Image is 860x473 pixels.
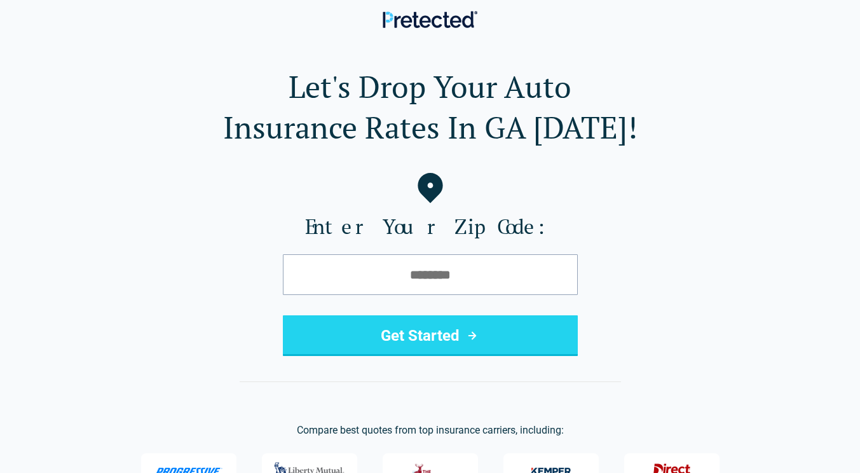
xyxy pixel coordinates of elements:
[283,315,578,356] button: Get Started
[383,11,477,28] img: Pretected
[20,423,840,438] p: Compare best quotes from top insurance carriers, including:
[20,66,840,147] h1: Let's Drop Your Auto Insurance Rates In GA [DATE]!
[20,214,840,239] label: Enter Your Zip Code:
